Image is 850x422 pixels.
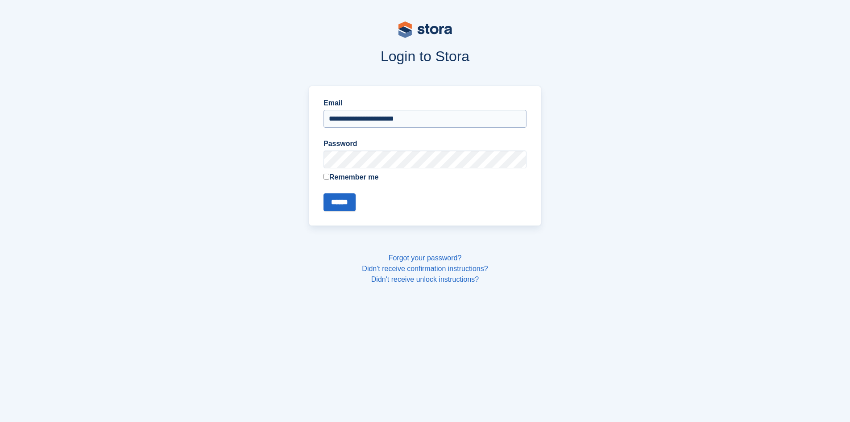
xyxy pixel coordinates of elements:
[323,174,329,180] input: Remember me
[323,172,527,183] label: Remember me
[362,265,488,272] a: Didn't receive confirmation instructions?
[389,254,462,262] a: Forgot your password?
[398,21,452,38] img: stora-logo-53a41332b3708ae10de48c4981b4e9114cc0af31d8433b30ea865607fb682f29.svg
[323,138,527,149] label: Password
[371,276,479,283] a: Didn't receive unlock instructions?
[139,48,712,64] h1: Login to Stora
[323,98,527,109] label: Email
